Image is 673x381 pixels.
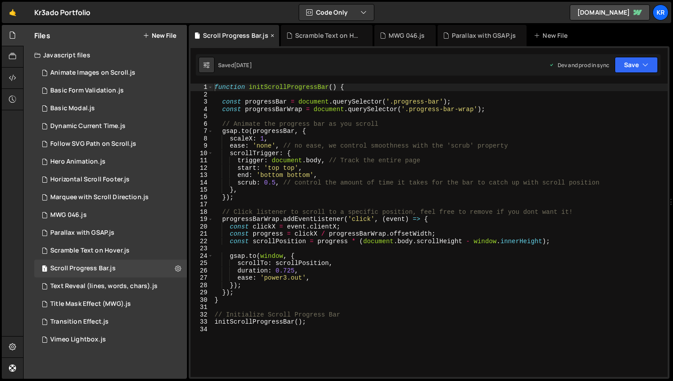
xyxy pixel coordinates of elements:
div: Dynamic Current Time.js [50,122,126,130]
div: New File [534,31,571,40]
div: Kr3ado Portfolio [34,7,91,18]
div: Basic Modal.js [50,104,95,112]
h2: Files [34,31,50,40]
div: Saved [218,61,252,69]
div: Title Mask Effect (MWG).js [50,300,131,308]
div: 18 [191,209,213,216]
div: 16235/44153.js [34,82,187,100]
div: 16235/43859.js [34,171,187,188]
div: 16235/44151.js [34,100,187,117]
div: MWG 046.js [50,211,87,219]
button: Code Only [299,4,374,20]
div: 33 [191,318,213,326]
div: [DATE] [234,61,252,69]
div: Scramble Text on Hover.js [50,247,130,255]
div: Dev and prod in sync [549,61,609,69]
div: 16235/43731.js [34,295,187,313]
div: 16235/44388.js [34,242,187,260]
div: 21 [191,230,213,238]
div: 15 [191,186,213,194]
div: 34 [191,326,213,333]
div: 16235/43732.js [34,64,187,82]
div: 31 [191,304,213,311]
div: 25 [191,260,213,267]
div: 19 [191,216,213,223]
div: Scramble Text on Hover.js [295,31,362,40]
div: Marquee with Scroll Direction.js [50,193,149,201]
div: Parallax with GSAP.js [452,31,516,40]
div: Scroll Progress Bar.js [203,31,268,40]
div: 23 [191,245,213,253]
div: 6 [191,120,213,128]
div: 16235/43727.js [34,224,187,242]
div: 5 [191,113,213,120]
div: 17 [191,201,213,209]
button: Save [615,57,658,73]
div: 32 [191,311,213,319]
a: [DOMAIN_NAME] [570,4,650,20]
div: Horizontal Scroll Footer.js [50,176,130,184]
div: Scroll Progress Bar.js [50,265,116,273]
div: 28 [191,282,213,289]
div: Text Reveal (lines, words, chars).js [50,282,158,290]
div: Basic Form Validation.js [50,87,124,95]
div: 11 [191,157,213,164]
div: 16235/43854.js [34,206,187,224]
div: Follow SVG Path on Scroll.js [50,140,136,148]
div: Animate Images on Scroll.js [50,69,135,77]
div: 4 [191,106,213,113]
div: Transition Effect.js [50,318,109,326]
div: Vimeo Lightbox.js [50,336,106,344]
div: Javascript files [24,46,187,64]
div: 7 [191,128,213,135]
div: 1 [191,84,213,91]
div: 10 [191,150,213,157]
div: 16235/43726.js [34,117,187,135]
div: 16 [191,194,213,201]
a: kr [653,4,669,20]
a: 🤙 [2,2,24,23]
div: 16235/44390.js [34,313,187,331]
div: Hero Animation.js [50,158,105,166]
span: 1 [42,266,47,273]
div: 16235/43875.js [34,135,187,153]
div: 13 [191,172,213,179]
div: 30 [191,297,213,304]
div: 29 [191,289,213,297]
div: 3 [191,98,213,106]
div: 9 [191,142,213,150]
div: 8 [191,135,213,143]
button: New File [143,32,176,39]
div: 27 [191,274,213,282]
div: 24 [191,253,213,260]
div: 16235/44310.js [34,331,187,349]
div: 16235/43725.js [34,260,187,277]
div: 16235/43729.js [34,188,187,206]
div: 12 [191,164,213,172]
div: 14 [191,179,213,187]
div: 2 [191,91,213,99]
div: 22 [191,238,213,245]
div: 16235/43728.js [34,153,187,171]
div: MWG 046.js [389,31,425,40]
div: 20 [191,223,213,231]
div: 26 [191,267,213,275]
div: Parallax with GSAP.js [50,229,114,237]
div: 16235/43730.js [34,277,187,295]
